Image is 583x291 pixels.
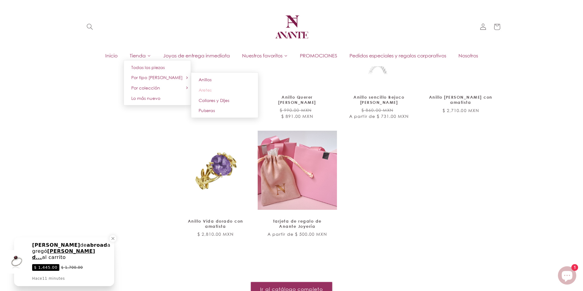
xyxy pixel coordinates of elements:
[343,51,452,60] a: Pedidos especiales y regalos corporativos
[124,51,157,60] a: Tienda
[163,52,230,59] span: Joyas de entrega inmediata
[124,93,191,104] a: Lo más nuevo
[273,9,310,45] img: Anante Joyería | Diseño mexicano
[87,242,107,248] span: abroad
[428,95,494,105] a: Anillo [PERSON_NAME] con amatista
[32,242,80,248] span: [PERSON_NAME]
[236,51,294,60] a: Nuestros favoritos
[61,265,83,270] span: $ 1,700.00
[83,20,97,34] summary: Búsqueda
[32,248,95,260] span: [PERSON_NAME] d...
[458,52,478,59] span: Nosotros
[199,77,211,82] span: Anillos
[131,65,165,70] span: Todas las piezas
[264,219,331,229] a: Tarjeta de regalo de Anante Joyería
[242,52,282,59] span: Nuestros favoritos
[124,72,191,83] a: Por tipo [PERSON_NAME]
[157,51,236,60] a: Joyas de entrega inmediata
[32,242,110,260] div: de agregó al carrito
[110,235,116,242] div: Close a notification
[300,52,337,59] span: PROMOCIONES
[556,266,578,286] inbox-online-store-chat: Chat de la tienda online Shopify
[105,52,118,59] span: Inicio
[32,264,59,271] span: $ 1,445.00
[182,219,249,229] a: Anillo Vida dorado con amatista
[130,52,146,59] span: Tienda
[99,51,124,60] a: Inicio
[32,276,65,281] div: Hace
[42,276,47,281] span: 11
[199,108,215,113] span: Pulseras
[131,85,160,90] span: Por colección
[124,83,191,93] a: Por colección
[349,52,446,59] span: Pedidos especiales y regalos corporativos
[191,85,258,95] a: Aretes
[124,62,191,73] a: Todas las piezas
[346,95,412,105] a: Anillo sencillo Bejuco [PERSON_NAME]
[131,75,183,80] span: Por tipo [PERSON_NAME]
[271,6,312,48] a: Anante Joyería | Diseño mexicano
[199,87,211,93] span: Aretes
[191,105,258,116] a: Pulseras
[131,96,160,101] span: Lo más nuevo
[294,51,343,60] a: PROMOCIONES
[49,276,65,281] span: minutes
[199,98,229,103] span: Collares y Dijes
[191,75,258,85] a: Anillos
[264,95,331,105] a: Anillo Querer [PERSON_NAME]
[5,250,28,274] img: ImagePreview
[452,51,484,60] a: Nosotros
[191,95,258,106] a: Collares y Dijes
